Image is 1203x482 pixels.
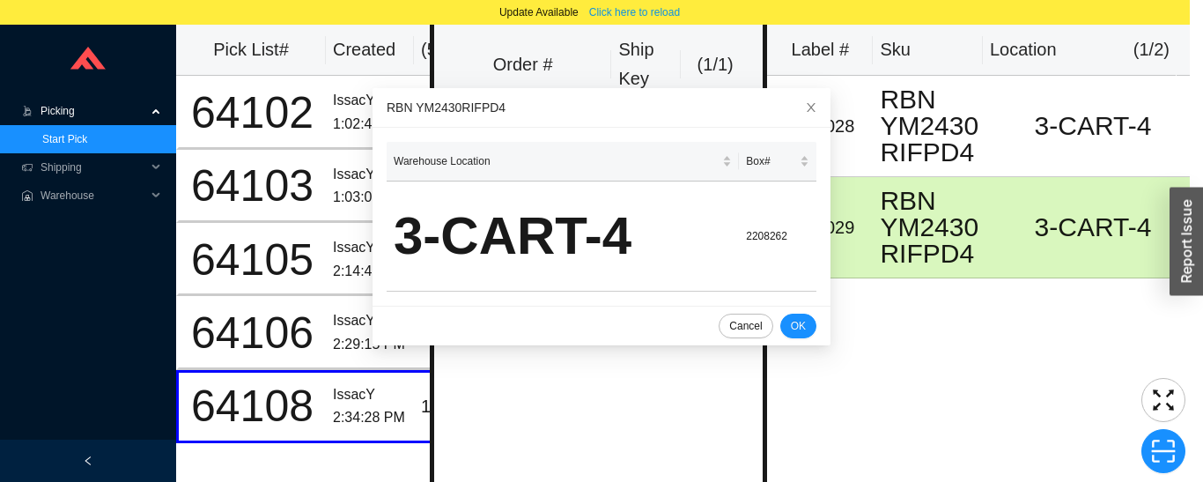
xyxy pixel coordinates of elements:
[41,153,146,182] span: Shipping
[1141,429,1185,473] button: scan
[41,182,146,210] span: Warehouse
[739,182,816,292] td: 2208262
[394,192,732,280] div: 3-CART-4
[333,406,407,430] div: 2:34:28 PM
[41,97,146,125] span: Picking
[746,152,796,170] span: Box#
[186,384,319,428] div: 64108
[83,456,93,466] span: left
[421,392,475,421] div: 1 / 1
[1133,35,1170,64] div: ( 1 / 2 )
[791,317,806,335] span: OK
[873,25,983,76] th: Sku
[780,314,816,338] button: OK
[719,314,772,338] button: Cancel
[589,4,680,21] span: Click here to reload
[394,152,719,170] span: Warehouse Location
[333,163,407,187] div: IssacY
[333,383,407,407] div: IssacY
[688,50,742,79] div: ( 1 / 1 )
[186,311,319,355] div: 64106
[186,91,319,135] div: 64102
[186,164,319,208] div: 64103
[42,133,87,145] a: Start Pick
[880,86,989,166] div: RBN YM2430RIFPD4
[1142,387,1185,413] span: fullscreen
[176,25,326,76] th: Pick List#
[792,88,830,127] button: Close
[333,89,407,113] div: IssacY
[805,101,817,114] span: close
[611,25,680,106] th: Ship Key
[1142,438,1185,464] span: scan
[880,188,989,267] div: RBN YM2430RIFPD4
[333,186,407,210] div: 1:03:07 PM
[186,238,319,282] div: 64105
[739,142,816,182] th: Box# sortable
[333,260,407,284] div: 2:14:49 PM
[434,25,612,106] th: Order #
[1141,378,1185,422] button: fullscreen
[421,35,477,64] div: ( 5 )
[333,236,407,260] div: IssacY
[333,113,407,137] div: 1:02:48 PM
[1003,214,1183,241] div: 3-CART-4
[767,25,873,76] th: Label #
[333,333,407,357] div: 2:29:15 PM
[1003,113,1183,139] div: 3-CART-4
[729,317,762,335] span: Cancel
[387,98,816,117] div: RBN YM2430RIFPD4
[387,142,739,182] th: Warehouse Location sortable
[326,25,414,76] th: Created
[990,35,1057,64] div: Location
[333,309,407,333] div: IssacY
